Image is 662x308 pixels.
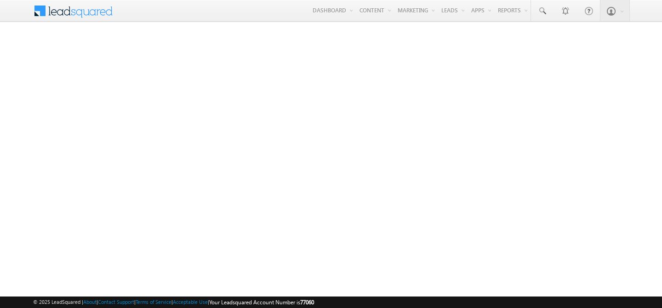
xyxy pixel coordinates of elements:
span: Your Leadsquared Account Number is [209,299,314,306]
a: Acceptable Use [173,299,208,305]
a: Terms of Service [136,299,171,305]
a: About [83,299,97,305]
span: © 2025 LeadSquared | | | | | [33,298,314,307]
a: Contact Support [98,299,134,305]
span: 77060 [300,299,314,306]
